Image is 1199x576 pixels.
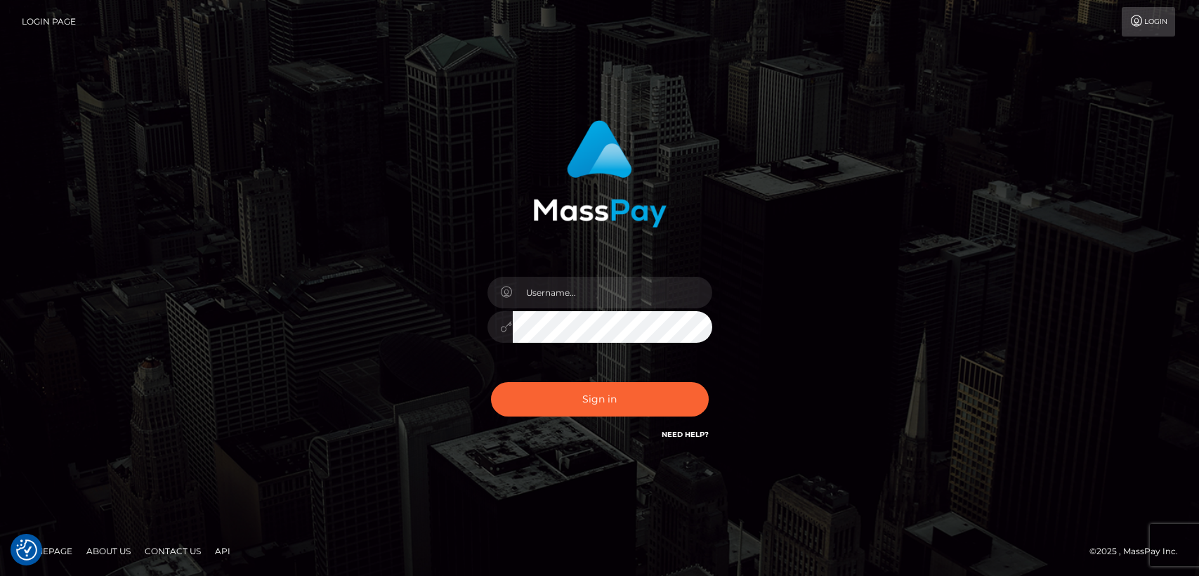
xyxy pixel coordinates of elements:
a: Need Help? [662,430,709,439]
img: Revisit consent button [16,539,37,561]
a: Homepage [15,540,78,562]
button: Sign in [491,382,709,417]
a: About Us [81,540,136,562]
div: © 2025 , MassPay Inc. [1089,544,1188,559]
input: Username... [513,277,712,308]
a: Login [1122,7,1175,37]
img: MassPay Login [533,120,667,228]
a: Contact Us [139,540,207,562]
a: API [209,540,236,562]
button: Consent Preferences [16,539,37,561]
a: Login Page [22,7,76,37]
